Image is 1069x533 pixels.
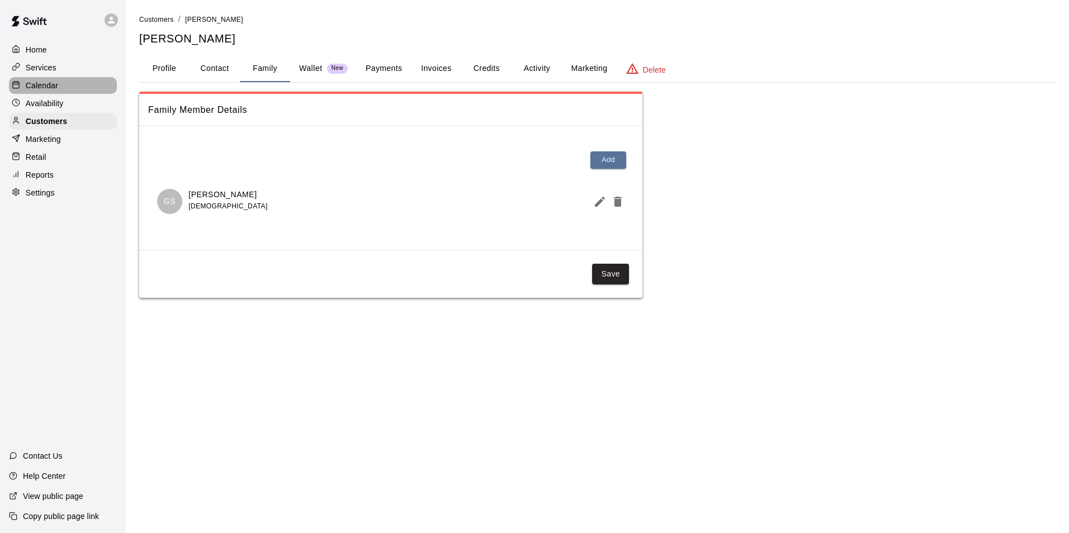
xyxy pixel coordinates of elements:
p: GS [164,196,176,207]
a: Reports [9,166,117,183]
button: Save [592,264,629,284]
p: Contact Us [23,450,63,461]
a: Customers [9,113,117,130]
p: Home [26,44,47,55]
a: Retail [9,149,117,165]
a: Customers [139,15,174,23]
a: Marketing [9,131,117,147]
p: Services [26,62,56,73]
p: Availability [26,98,64,109]
p: Marketing [26,134,61,145]
button: Activity [512,55,562,82]
button: Edit Member [589,191,607,213]
span: Customers [139,16,174,23]
p: [PERSON_NAME] [188,189,267,201]
span: [PERSON_NAME] [185,16,243,23]
div: basic tabs example [139,55,1056,82]
button: Marketing [562,55,616,82]
p: Reports [26,169,54,180]
a: Availability [9,95,117,112]
span: New [327,65,348,72]
nav: breadcrumb [139,13,1056,26]
button: Invoices [411,55,461,82]
button: Family [240,55,290,82]
button: Payments [357,55,411,82]
p: View public page [23,491,83,502]
a: Services [9,59,117,76]
p: Help Center [23,470,65,482]
p: Copy public page link [23,511,99,522]
p: Settings [26,187,55,198]
span: Family Member Details [148,103,633,117]
li: / [178,13,181,25]
button: Contact [190,55,240,82]
p: Customers [26,116,67,127]
p: Delete [643,64,666,75]
a: Home [9,41,117,58]
a: Settings [9,184,117,201]
button: Delete [607,191,625,213]
p: Wallet [299,63,323,74]
div: Gunner Starnes [157,189,182,214]
p: Calendar [26,80,58,91]
h5: [PERSON_NAME] [139,31,1056,46]
button: Credits [461,55,512,82]
span: [DEMOGRAPHIC_DATA] [188,202,267,210]
button: Add [590,151,626,169]
button: Profile [139,55,190,82]
p: Retail [26,151,46,163]
a: Calendar [9,77,117,94]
